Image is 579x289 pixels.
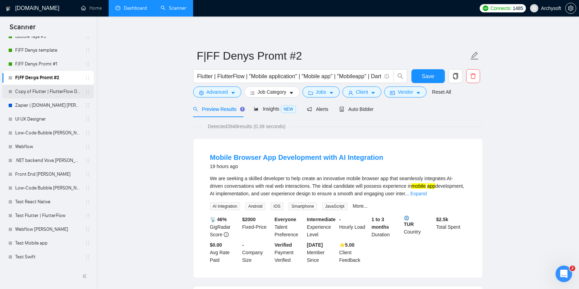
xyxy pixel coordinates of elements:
button: settingAdvancedcaret-down [193,86,241,97]
span: area-chart [254,106,259,111]
a: Reset All [432,88,451,96]
span: Alerts [307,106,328,112]
span: robot [339,107,344,112]
div: Fixed-Price [241,216,273,238]
span: Preview Results [193,106,243,112]
b: - [242,242,244,248]
span: 1485 [513,4,523,12]
a: Front End [PERSON_NAME] [15,167,81,181]
span: caret-down [289,90,294,95]
span: holder [85,158,90,163]
b: - [339,217,341,222]
span: holder [85,144,90,149]
span: Android [246,203,265,210]
span: edit [470,51,479,60]
input: Scanner name... [197,47,469,64]
button: userClientcaret-down [342,86,382,97]
span: Jobs [316,88,326,96]
a: More... [353,203,368,209]
span: setting [199,90,204,95]
span: info-circle [385,74,389,79]
span: holder [85,130,90,136]
div: Duration [370,216,402,238]
span: holder [85,172,90,177]
span: Smartphone [289,203,317,210]
mark: app [427,183,435,189]
div: Payment Verified [273,241,306,264]
a: Test Swift [15,250,81,264]
button: copy [449,69,462,83]
span: holder [85,254,90,260]
div: Avg Rate Paid [209,241,241,264]
div: GigRadar Score [209,216,241,238]
a: UI UX Designer [15,112,81,126]
b: TUR [404,216,433,227]
b: [DATE] [307,242,323,248]
span: Scanner [4,22,41,37]
span: caret-down [329,90,334,95]
a: Webflow [15,140,81,154]
a: Low-Code Bubble [PERSON_NAME] [15,126,81,140]
span: holder [85,240,90,246]
span: Vendor [398,88,413,96]
div: 19 hours ago [210,162,383,171]
a: Low-Code Bubble [PERSON_NAME] [15,181,81,195]
span: AI Integration [210,203,240,210]
span: holder [85,116,90,122]
b: $ 2.5k [436,217,448,222]
div: Member Since [306,241,338,264]
div: We are seeking a skilled developer to help create an innovative mobile browser app that seamlessl... [210,175,466,197]
a: setting [565,6,576,11]
button: folderJobscaret-down [302,86,340,97]
a: dashboardDashboard [116,5,147,11]
span: copy [449,73,462,79]
span: Save [422,72,434,81]
div: Hourly Load [338,216,370,238]
span: holder [85,89,90,94]
span: search [193,107,198,112]
button: search [393,69,407,83]
span: holder [85,227,90,232]
span: holder [85,185,90,191]
a: searchScanner [161,5,186,11]
span: holder [85,199,90,205]
span: info-circle [224,232,229,237]
a: F|FF Denys template [15,43,81,57]
a: Bubble Taya #3 [15,30,81,43]
iframe: Intercom live chat [556,266,572,282]
a: Test React Native [15,195,81,209]
span: caret-down [231,90,236,95]
span: notification [307,107,312,112]
div: Experience Level [306,216,338,238]
span: caret-down [416,90,421,95]
span: idcard [390,90,395,95]
span: Connects: [490,4,511,12]
span: holder [85,213,90,218]
span: JavaScript [322,203,347,210]
span: ... [405,191,409,196]
mark: mobile [411,183,426,189]
div: Company Size [241,241,273,264]
span: double-left [82,273,89,280]
span: search [394,73,407,79]
b: $0.00 [210,242,222,248]
b: 📡 46% [210,217,227,222]
span: delete [467,73,480,79]
b: Everyone [274,217,296,222]
span: Detected 3948 results (0.39 seconds) [203,123,290,130]
span: 2 [570,266,575,271]
span: user [348,90,353,95]
span: holder [85,75,90,81]
a: .NET backend Vova [PERSON_NAME] [15,154,81,167]
div: Talent Preference [273,216,306,238]
span: Client [356,88,368,96]
span: holder [85,103,90,108]
a: Expand [410,191,427,196]
button: delete [466,69,480,83]
b: 1 to 3 months [371,217,389,230]
span: user [532,6,537,11]
img: upwork-logo.png [483,6,488,11]
a: Webflow [PERSON_NAME] [15,223,81,236]
button: barsJob Categorycaret-down [244,86,300,97]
